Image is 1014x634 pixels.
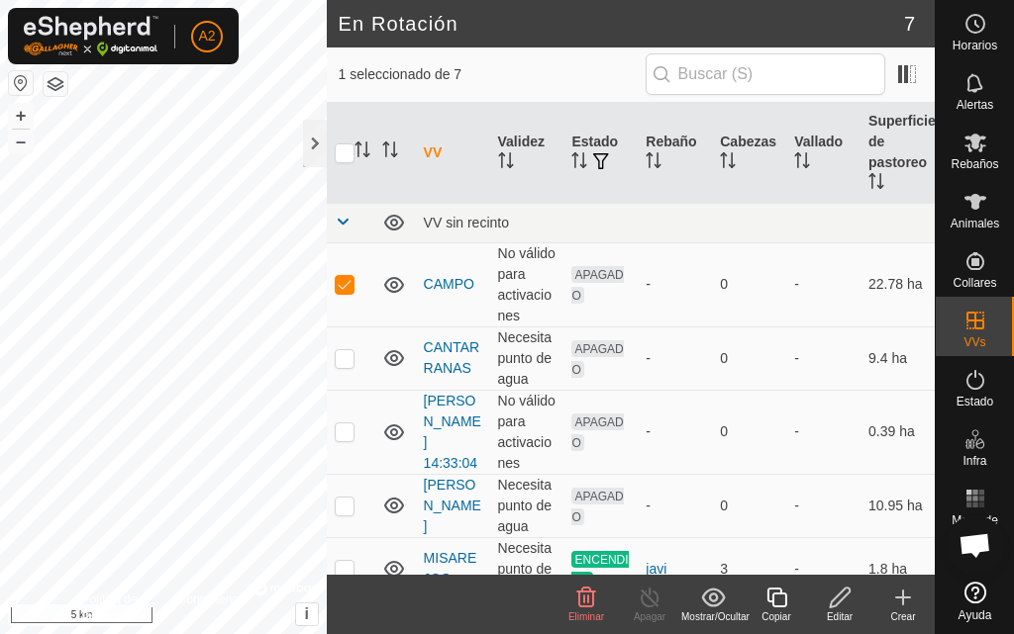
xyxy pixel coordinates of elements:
[618,609,681,624] div: Apagar
[416,103,490,204] th: VV
[786,390,861,474] td: -
[571,155,587,171] p-sorticon: Activar para ordenar
[198,26,215,46] span: A2
[712,474,786,537] td: 0
[9,130,33,153] button: –
[382,144,398,160] p-sorticon: Activar para ordenar
[646,274,704,295] div: -
[646,559,704,580] div: javi
[712,103,786,204] th: Cabezas
[563,103,638,204] th: Estado
[712,242,786,326] td: 0
[490,537,564,600] td: Necesita punto de agua
[861,537,935,600] td: 1.8 ha
[646,155,661,171] p-sorticon: Activar para ordenar
[646,53,885,95] input: Buscar (S)
[424,276,474,292] a: CAMPO
[951,158,998,170] span: Rebaños
[355,144,370,160] p-sorticon: Activar para ordenar
[490,474,564,537] td: Necesita punto de agua
[571,340,623,378] span: APAGADO
[959,609,992,621] span: Ayuda
[490,326,564,390] td: Necesita punto de agua
[568,611,604,622] span: Eliminar
[571,266,623,304] span: APAGADO
[424,393,481,471] a: [PERSON_NAME] 14:33:04
[424,339,480,376] a: CANTARRANAS
[424,215,927,230] div: VV sin recinto
[868,176,884,192] p-sorticon: Activar para ordenar
[646,421,704,442] div: -
[490,103,564,204] th: Validez
[81,590,153,626] a: Política de Privacidad
[745,609,808,624] div: Copiar
[424,550,477,587] a: MISAREJOS
[646,496,704,516] div: -
[861,474,935,537] td: 10.95 ha
[904,9,915,39] span: 7
[24,16,158,56] img: Logo Gallagher
[712,390,786,474] td: 0
[808,609,871,624] div: Editar
[571,413,623,451] span: APAGADO
[646,348,704,369] div: -
[786,474,861,537] td: -
[786,242,861,326] td: -
[571,551,628,589] span: ENCENDIDO
[963,455,986,467] span: Infra
[946,515,1005,575] div: Chat abierto
[786,326,861,390] td: -
[957,99,993,111] span: Alertas
[951,218,999,229] span: Animales
[490,242,564,326] td: No válido para activaciones
[638,103,712,204] th: Rebaño
[571,488,623,525] span: APAGADO
[936,574,1014,629] a: Ayuda
[44,72,67,96] button: Capas del Mapa
[861,390,935,474] td: 0.39 ha
[953,277,996,289] span: Collares
[953,40,997,51] span: Horarios
[957,396,993,408] span: Estado
[861,326,935,390] td: 9.4 ha
[490,390,564,474] td: No válido para activaciones
[339,12,904,36] h2: En Rotación
[424,477,481,534] a: [PERSON_NAME]
[786,103,861,204] th: Vallado
[941,514,1009,538] span: Mapa de Calor
[871,609,935,624] div: Crear
[339,64,646,85] span: 1 seleccionado de 7
[304,605,308,622] span: i
[861,103,935,204] th: Superficie de pastoreo
[9,104,33,128] button: +
[794,155,810,171] p-sorticon: Activar para ordenar
[681,609,745,624] div: Mostrar/Ocultar
[712,326,786,390] td: 0
[712,537,786,600] td: 3
[9,71,33,95] button: Restablecer Mapa
[963,336,985,348] span: VVs
[498,155,514,171] p-sorticon: Activar para ordenar
[296,603,318,625] button: i
[720,155,736,171] p-sorticon: Activar para ordenar
[786,537,861,600] td: -
[861,242,935,326] td: 22.78 ha
[178,590,245,626] a: Contáctenos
